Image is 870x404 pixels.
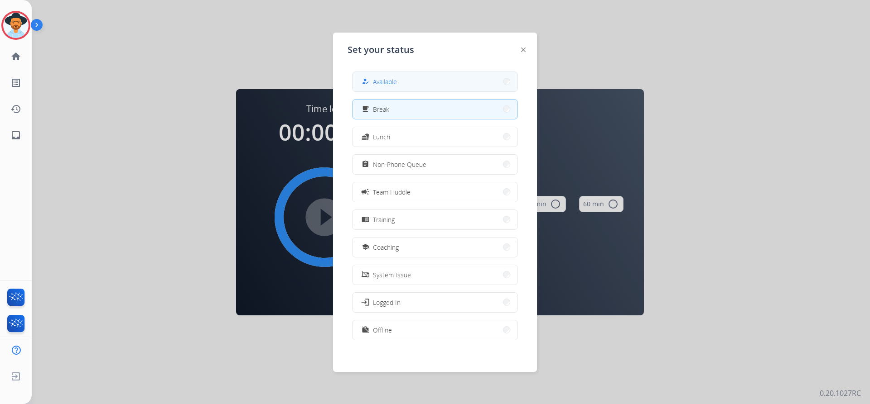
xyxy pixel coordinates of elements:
[362,271,369,279] mat-icon: phonelink_off
[362,105,369,113] mat-icon: free_breakfast
[362,133,369,141] mat-icon: fastfood
[373,298,401,307] span: Logged In
[348,43,414,56] span: Set your status
[362,243,369,251] mat-icon: school
[521,48,526,52] img: close-button
[353,265,517,285] button: System Issue
[361,298,370,307] mat-icon: login
[353,210,517,229] button: Training
[10,51,21,62] mat-icon: home
[353,155,517,174] button: Non-Phone Queue
[10,130,21,141] mat-icon: inbox
[10,104,21,114] mat-icon: history
[3,13,29,38] img: avatar
[353,100,517,119] button: Break
[820,388,861,399] p: 0.20.1027RC
[353,72,517,91] button: Available
[373,77,397,86] span: Available
[373,132,390,142] span: Lunch
[373,270,411,280] span: System Issue
[362,216,369,223] mat-icon: menu_book
[361,187,370,196] mat-icon: campaign
[373,215,395,224] span: Training
[362,326,369,334] mat-icon: work_off
[353,320,517,340] button: Offline
[353,182,517,202] button: Team Huddle
[373,325,392,335] span: Offline
[373,242,399,252] span: Coaching
[353,238,517,257] button: Coaching
[353,293,517,312] button: Logged In
[373,105,389,114] span: Break
[10,77,21,88] mat-icon: list_alt
[353,127,517,147] button: Lunch
[373,187,411,197] span: Team Huddle
[362,161,369,168] mat-icon: assignment
[373,160,426,169] span: Non-Phone Queue
[362,78,369,86] mat-icon: how_to_reg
